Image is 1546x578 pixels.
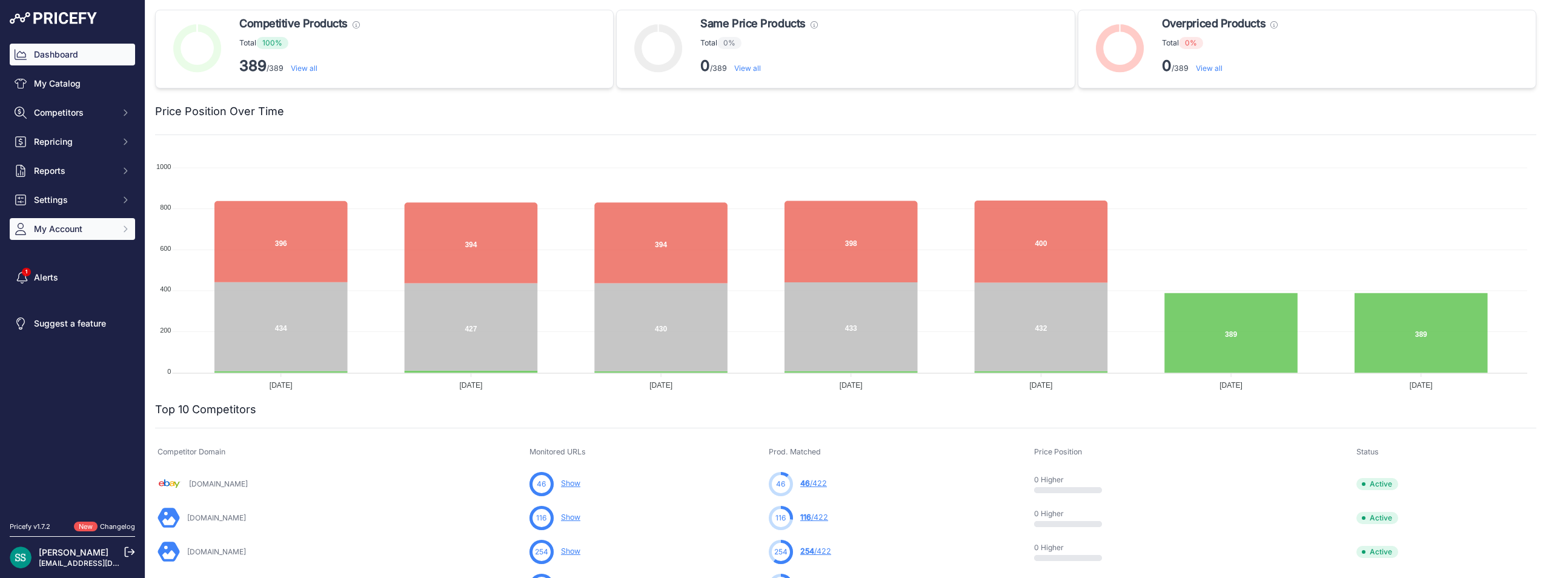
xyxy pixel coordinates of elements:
[34,136,113,148] span: Repricing
[1162,15,1266,32] span: Overpriced Products
[34,165,113,177] span: Reports
[800,479,827,488] a: 46/422
[535,546,548,557] span: 254
[537,479,546,490] span: 46
[1034,543,1112,553] p: 0 Higher
[74,522,98,532] span: New
[10,313,135,334] a: Suggest a feature
[39,559,165,568] a: [EMAIL_ADDRESS][DOMAIN_NAME]
[1034,509,1112,519] p: 0 Higher
[156,163,171,170] tspan: 1000
[10,12,97,24] img: Pricefy Logo
[700,57,710,75] strong: 0
[239,15,348,32] span: Competitive Products
[717,37,741,49] span: 0%
[800,513,828,522] a: 116/422
[1179,37,1203,49] span: 0%
[155,401,256,418] h2: Top 10 Competitors
[10,218,135,240] button: My Account
[1219,381,1242,390] tspan: [DATE]
[10,267,135,288] a: Alerts
[100,522,135,531] a: Changelog
[800,479,810,488] span: 46
[10,522,50,532] div: Pricefy v1.7.2
[800,546,814,556] span: 254
[189,479,248,488] a: [DOMAIN_NAME]
[1162,56,1278,76] p: /389
[700,15,805,32] span: Same Price Products
[187,547,246,556] a: [DOMAIN_NAME]
[34,223,113,235] span: My Account
[34,107,113,119] span: Competitors
[1356,478,1398,490] span: Active
[10,189,135,211] button: Settings
[10,44,135,507] nav: Sidebar
[187,513,246,522] a: [DOMAIN_NAME]
[239,56,360,76] p: /389
[155,103,284,120] h2: Price Position Over Time
[160,245,171,252] tspan: 600
[1356,512,1398,524] span: Active
[256,37,288,49] span: 100%
[774,546,788,557] span: 254
[34,194,113,206] span: Settings
[160,285,171,293] tspan: 400
[529,447,586,456] span: Monitored URLs
[800,546,831,556] a: 254/422
[561,513,580,522] a: Show
[1034,475,1112,485] p: 0 Higher
[649,381,672,390] tspan: [DATE]
[160,204,171,211] tspan: 800
[1196,64,1223,73] a: View all
[39,547,108,557] a: [PERSON_NAME]
[840,381,863,390] tspan: [DATE]
[10,73,135,95] a: My Catalog
[775,513,786,523] span: 116
[1356,546,1398,558] span: Active
[734,64,761,73] a: View all
[158,447,225,456] span: Competitor Domain
[460,381,483,390] tspan: [DATE]
[10,160,135,182] button: Reports
[1034,447,1082,456] span: Price Position
[10,102,135,124] button: Competitors
[561,479,580,488] a: Show
[10,131,135,153] button: Repricing
[167,368,171,375] tspan: 0
[1030,381,1053,390] tspan: [DATE]
[561,546,580,556] a: Show
[1410,381,1433,390] tspan: [DATE]
[536,513,546,523] span: 116
[769,447,821,456] span: Prod. Matched
[160,327,171,334] tspan: 200
[10,44,135,65] a: Dashboard
[700,56,817,76] p: /389
[800,513,811,522] span: 116
[270,381,293,390] tspan: [DATE]
[776,479,785,490] span: 46
[239,37,360,49] p: Total
[700,37,817,49] p: Total
[1162,37,1278,49] p: Total
[239,57,267,75] strong: 389
[1162,57,1172,75] strong: 0
[1356,447,1379,456] span: Status
[291,64,317,73] a: View all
